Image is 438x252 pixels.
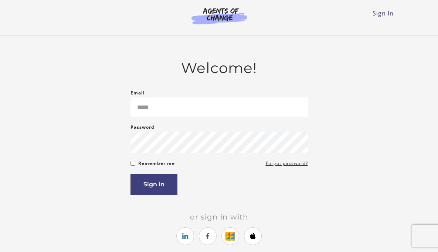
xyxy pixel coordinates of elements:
[266,159,308,168] a: Forgot password?
[130,89,145,97] label: Email
[221,227,239,245] a: https://courses.thinkific.com/users/auth/google?ss%5Breferral%5D=&ss%5Buser_return_to%5D=&ss%5Bvi...
[138,159,175,168] label: Remember me
[244,227,262,245] a: https://courses.thinkific.com/users/auth/apple?ss%5Breferral%5D=&ss%5Buser_return_to%5D=&ss%5Bvis...
[184,7,255,24] img: Agents of Change Logo
[373,9,394,17] a: Sign In
[184,213,254,221] span: Or sign in with
[130,174,177,195] button: Sign in
[176,227,194,245] a: https://courses.thinkific.com/users/auth/linkedin?ss%5Breferral%5D=&ss%5Buser_return_to%5D=&ss%5B...
[130,59,308,77] h2: Welcome!
[199,227,217,245] a: https://courses.thinkific.com/users/auth/facebook?ss%5Breferral%5D=&ss%5Buser_return_to%5D=&ss%5B...
[130,123,155,132] label: Password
